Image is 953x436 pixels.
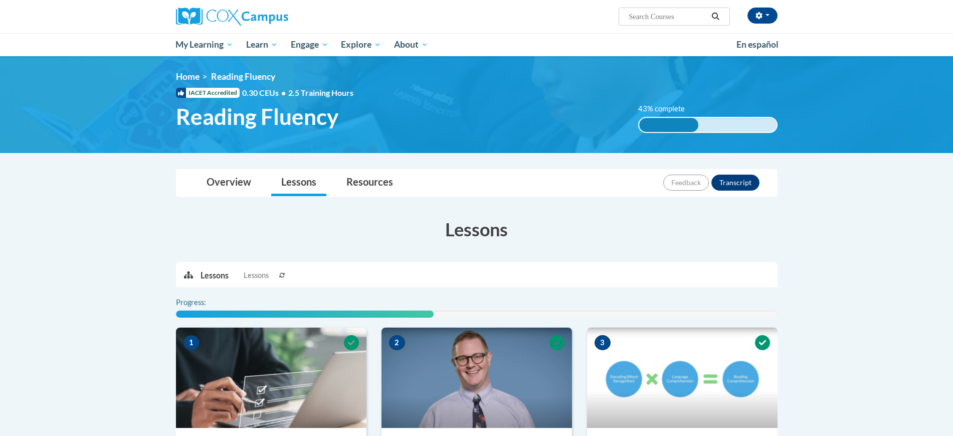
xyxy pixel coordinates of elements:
h3: Lessons [176,217,778,242]
span: Engage [291,39,328,51]
span: 3 [595,335,611,350]
a: Lessons [271,170,326,196]
span: Lessons [244,270,269,281]
span: My Learning [175,39,233,51]
span: Learn [246,39,278,51]
img: Course Image [382,328,572,428]
button: Search [708,11,723,23]
span: 2 [389,335,405,350]
p: Lessons [201,270,229,281]
span: 0.30 CEUs [242,87,288,98]
div: Main menu [161,33,793,56]
span: Reading Fluency [176,103,338,130]
span: Explore [341,39,381,51]
button: Account Settings [747,8,778,24]
a: Learn [240,33,284,56]
a: About [388,33,435,56]
span: IACET Accredited [176,88,240,98]
img: Course Image [176,328,366,428]
a: En español [730,34,785,55]
label: 43% complete [638,103,696,114]
button: Feedback [663,175,709,191]
a: My Learning [169,33,240,56]
img: Course Image [587,328,778,428]
span: 2.5 Training Hours [288,88,353,97]
span: Reading Fluency [211,71,275,82]
img: Cox Campus [176,8,288,26]
a: Overview [197,170,261,196]
a: Explore [334,33,388,56]
input: Search Courses [628,11,708,23]
a: Home [176,71,200,82]
label: Progress: [176,297,234,308]
a: Cox Campus [176,8,366,26]
span: • [281,88,286,97]
span: 1 [183,335,200,350]
span: About [394,39,428,51]
a: Resources [336,170,403,196]
span: En español [736,39,779,50]
button: Transcript [711,175,759,191]
div: 43% complete [639,118,698,132]
a: Engage [284,33,335,56]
